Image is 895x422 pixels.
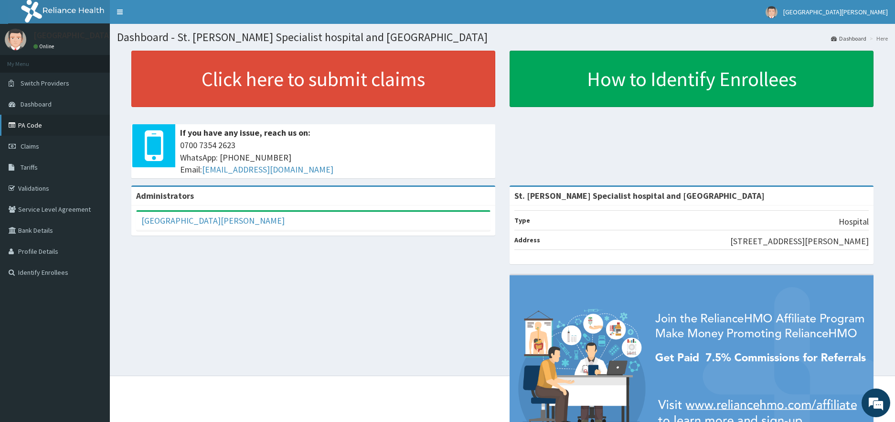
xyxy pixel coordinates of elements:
a: How to Identify Enrollees [510,51,874,107]
a: Dashboard [831,34,866,43]
img: User Image [5,29,26,50]
span: Dashboard [21,100,52,108]
span: Switch Providers [21,79,69,87]
p: Hospital [839,216,869,228]
p: [GEOGRAPHIC_DATA][PERSON_NAME] [33,31,175,40]
a: Click here to submit claims [131,51,495,107]
a: [EMAIL_ADDRESS][DOMAIN_NAME] [202,164,333,175]
b: Address [514,236,540,244]
li: Here [867,34,888,43]
h1: Dashboard - St. [PERSON_NAME] Specialist hospital and [GEOGRAPHIC_DATA] [117,31,888,43]
b: Type [514,216,530,225]
b: If you have any issue, reach us on: [180,127,310,138]
a: [GEOGRAPHIC_DATA][PERSON_NAME] [141,215,285,226]
p: [STREET_ADDRESS][PERSON_NAME] [730,235,869,248]
span: 0700 7354 2623 WhatsApp: [PHONE_NUMBER] Email: [180,139,490,176]
b: Administrators [136,190,194,201]
img: User Image [766,6,778,18]
span: [GEOGRAPHIC_DATA][PERSON_NAME] [783,8,888,16]
strong: St. [PERSON_NAME] Specialist hospital and [GEOGRAPHIC_DATA] [514,190,765,201]
span: Claims [21,142,39,151]
a: Online [33,43,56,50]
span: Tariffs [21,163,38,172]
